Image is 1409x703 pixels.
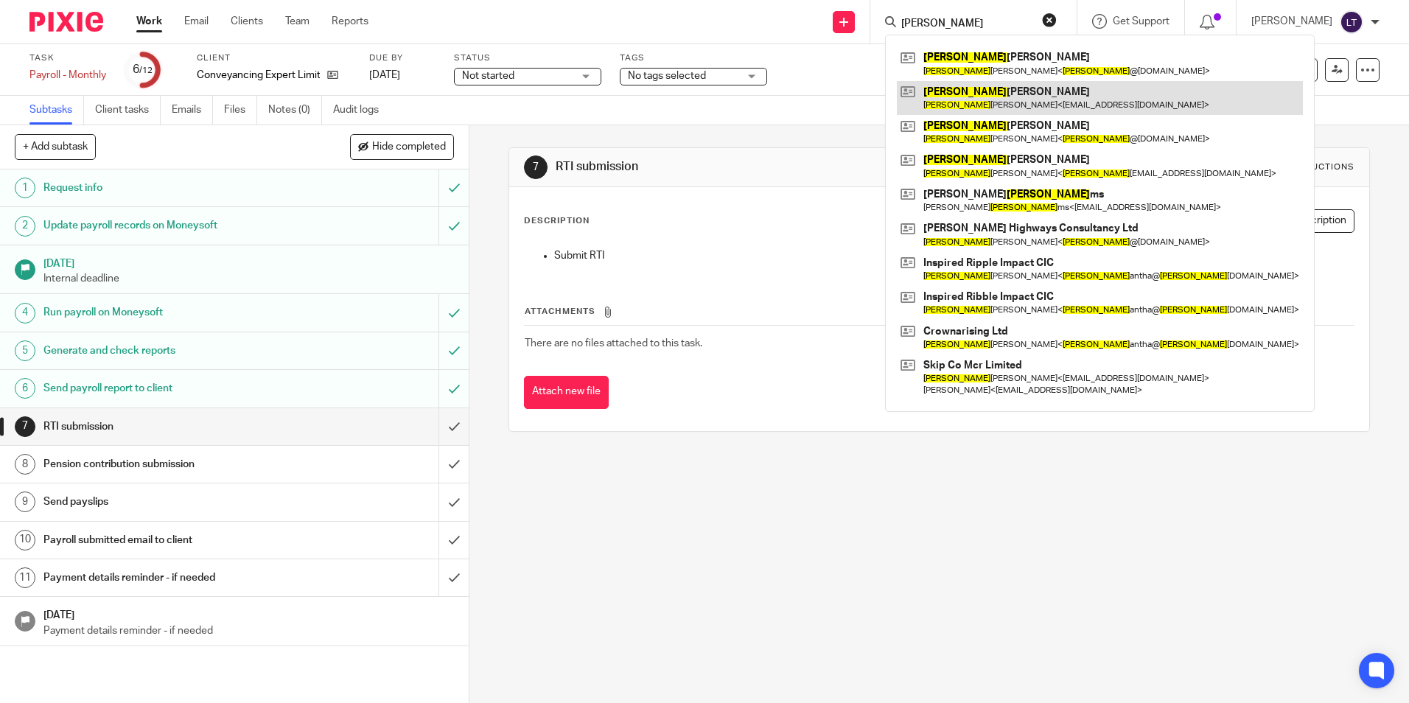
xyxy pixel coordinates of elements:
[525,338,702,349] span: There are no files attached to this task.
[1251,14,1332,29] p: [PERSON_NAME]
[43,623,455,638] p: Payment details reminder - if needed
[454,52,601,64] label: Status
[524,376,609,409] button: Attach new file
[1113,16,1169,27] span: Get Support
[95,96,161,125] a: Client tasks
[139,66,153,74] small: /12
[369,70,400,80] span: [DATE]
[43,214,297,237] h1: Update payroll records on Moneysoft
[184,14,209,29] a: Email
[285,14,310,29] a: Team
[372,141,446,153] span: Hide completed
[15,303,35,323] div: 4
[15,216,35,237] div: 2
[554,248,1353,263] p: Submit RTI
[350,134,454,159] button: Hide completed
[369,52,436,64] label: Due by
[43,271,455,286] p: Internal deadline
[15,530,35,550] div: 10
[15,454,35,475] div: 8
[136,14,162,29] a: Work
[197,52,351,64] label: Client
[268,96,322,125] a: Notes (0)
[1284,161,1354,173] div: Instructions
[15,567,35,588] div: 11
[15,378,35,399] div: 6
[15,178,35,198] div: 1
[556,159,971,175] h1: RTI submission
[462,71,514,81] span: Not started
[15,340,35,361] div: 5
[1042,13,1057,27] button: Clear
[43,567,297,589] h1: Payment details reminder - if needed
[43,529,297,551] h1: Payroll submitted email to client
[43,377,297,399] h1: Send payroll report to client
[29,68,106,83] div: Payroll - Monthly
[172,96,213,125] a: Emails
[620,52,767,64] label: Tags
[43,416,297,438] h1: RTI submission
[43,453,297,475] h1: Pension contribution submission
[43,301,297,323] h1: Run payroll on Moneysoft
[15,134,96,159] button: + Add subtask
[43,604,455,623] h1: [DATE]
[43,177,297,199] h1: Request info
[524,215,590,227] p: Description
[333,96,390,125] a: Audit logs
[197,68,320,83] p: Conveyancing Expert Limited
[628,71,706,81] span: No tags selected
[525,307,595,315] span: Attachments
[1340,10,1363,34] img: svg%3E
[15,492,35,512] div: 9
[29,96,84,125] a: Subtasks
[29,12,103,32] img: Pixie
[133,61,153,78] div: 6
[29,52,106,64] label: Task
[900,18,1032,31] input: Search
[43,491,297,513] h1: Send payslips
[15,416,35,437] div: 7
[332,14,368,29] a: Reports
[43,253,455,271] h1: [DATE]
[43,340,297,362] h1: Generate and check reports
[231,14,263,29] a: Clients
[224,96,257,125] a: Files
[524,155,548,179] div: 7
